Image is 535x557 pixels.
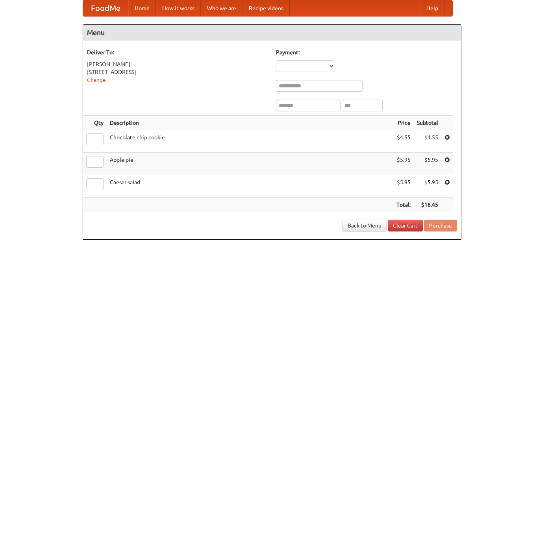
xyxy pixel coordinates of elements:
[420,0,444,16] a: Help
[342,220,387,231] a: Back to Menu
[107,130,393,153] td: Chocolate chip cookie
[393,153,414,175] td: $5.95
[156,0,201,16] a: How it works
[83,116,107,130] th: Qty
[201,0,243,16] a: Who we are
[414,153,441,175] td: $5.95
[87,77,106,83] a: Change
[87,68,268,76] div: [STREET_ADDRESS]
[243,0,290,16] a: Recipe videos
[107,116,393,130] th: Description
[393,130,414,153] td: $4.55
[414,130,441,153] td: $4.55
[393,198,414,212] th: Total:
[414,175,441,198] td: $5.95
[393,175,414,198] td: $5.95
[107,153,393,175] td: Apple pie
[87,48,268,56] h5: Deliver To:
[393,116,414,130] th: Price
[414,198,441,212] th: $16.45
[87,60,268,68] div: [PERSON_NAME]
[83,0,128,16] a: FoodMe
[83,25,461,41] h4: Menu
[107,175,393,198] td: Caesar salad
[388,220,423,231] a: Clear Cart
[276,48,457,56] h5: Payment:
[424,220,457,231] button: Purchase
[414,116,441,130] th: Subtotal
[128,0,156,16] a: Home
